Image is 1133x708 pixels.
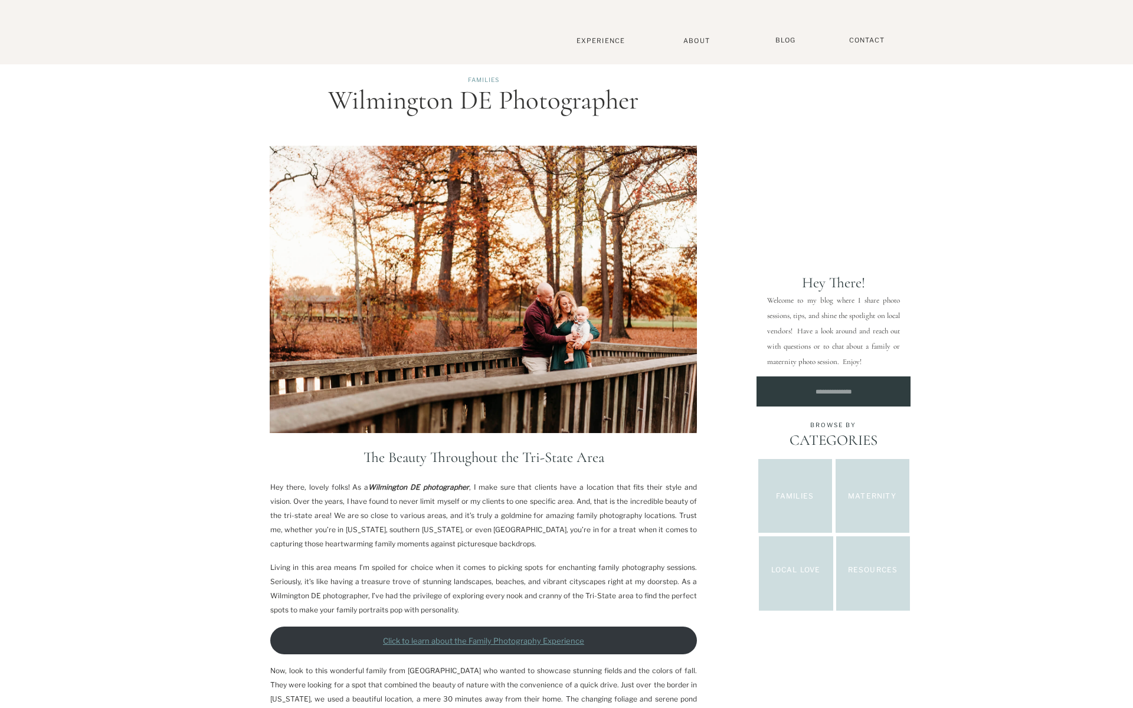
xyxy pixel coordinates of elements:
[270,480,697,551] p: Hey there, lovely folks! As a , I make sure that clients have a location that fits their style an...
[270,627,697,654] a: Click to learn about the Family Photography Experience
[838,491,906,503] a: Maternity
[562,37,640,45] a: Experience
[771,36,800,45] a: BLOG
[273,87,694,113] h1: Wilmington DE Photographer
[767,293,900,363] p: Welcome to my blog where I share photo sessions, tips, and shine the spotlight on local vendors! ...
[769,431,898,449] p: CATEGORIES
[270,560,697,617] p: Living in this area means I’m spoiled for choice when it comes to picking spots for enchanting fa...
[270,146,697,433] img: Wilmington DE photographer
[468,76,499,83] a: Families
[843,36,890,45] a: Contact
[767,274,900,287] p: Hey there!
[270,448,697,466] h2: The Beauty Throughout the Tri-State Area
[763,565,829,575] a: Local Love
[368,483,469,491] em: Wilmington DE photographer
[781,421,885,428] p: browse by
[840,565,906,576] a: Resources
[679,37,715,44] a: About
[758,491,831,501] a: Families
